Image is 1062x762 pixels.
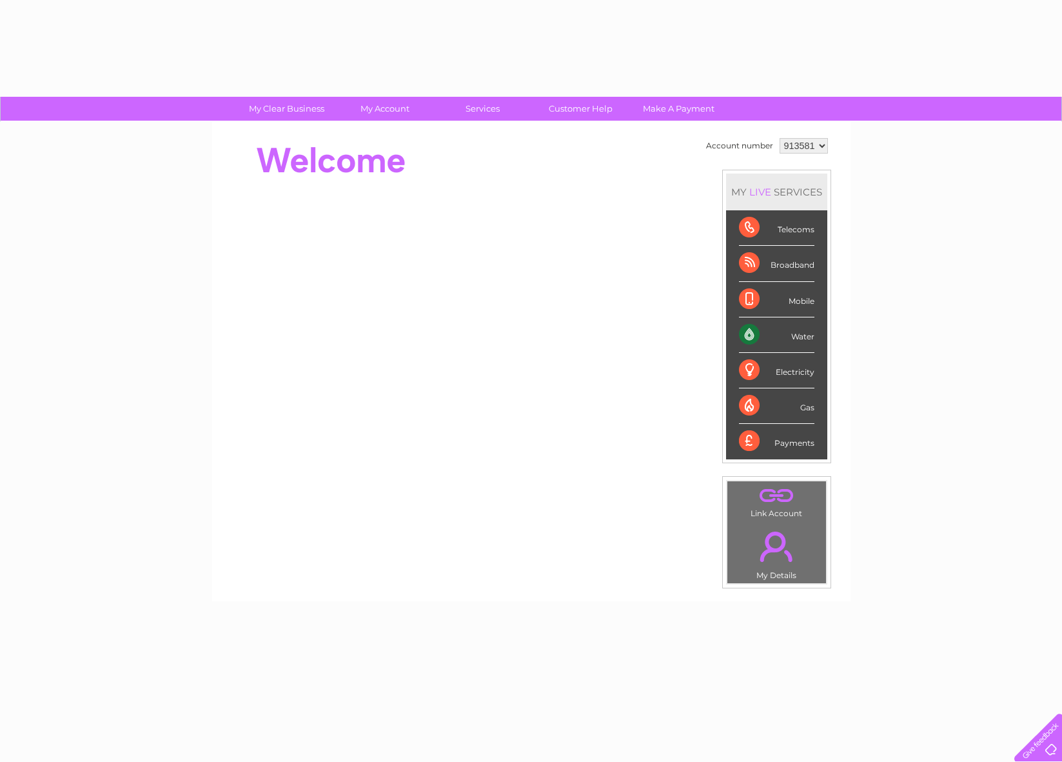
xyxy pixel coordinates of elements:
a: . [731,485,823,507]
div: Mobile [739,282,814,317]
div: Water [739,317,814,353]
td: My Details [727,521,827,584]
td: Link Account [727,481,827,521]
div: Telecoms [739,210,814,246]
a: My Clear Business [233,97,340,121]
div: Electricity [739,353,814,388]
a: Services [429,97,536,121]
a: Customer Help [527,97,634,121]
div: MY SERVICES [726,174,827,210]
div: LIVE [747,186,774,198]
a: . [731,524,823,569]
a: Make A Payment [625,97,732,121]
div: Payments [739,424,814,459]
a: My Account [331,97,438,121]
div: Gas [739,388,814,424]
td: Account number [703,135,776,157]
div: Broadband [739,246,814,281]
